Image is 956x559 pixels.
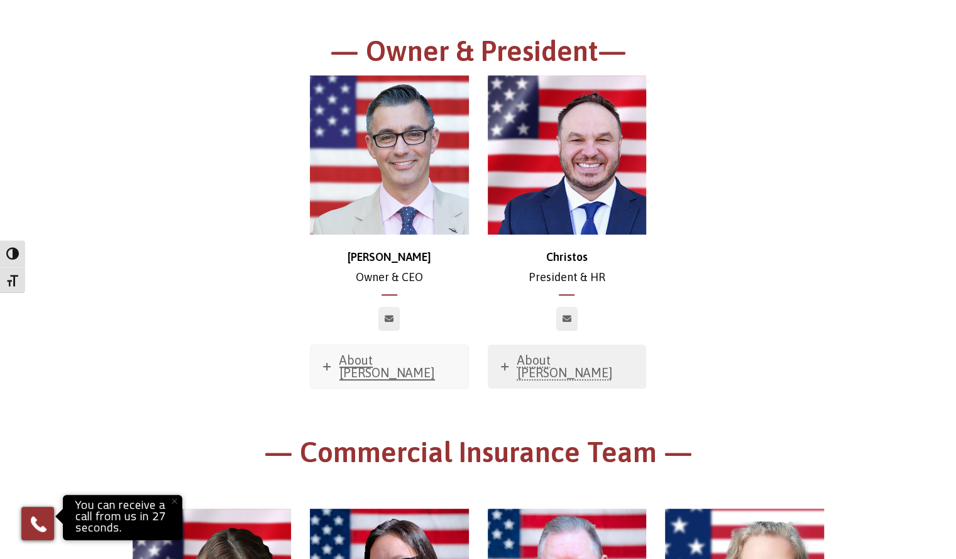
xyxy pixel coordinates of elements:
[310,247,469,288] p: Owner & CEO
[66,498,179,537] p: You can receive a call from us in 27 seconds.
[488,75,647,235] img: Christos_500x500
[488,345,646,388] a: About [PERSON_NAME]
[517,353,613,380] span: About [PERSON_NAME]
[133,434,824,477] h1: — Commercial Insurance Team —
[339,353,435,380] span: About [PERSON_NAME]
[160,487,188,515] button: Close
[546,250,588,263] strong: Christos
[348,250,431,263] strong: [PERSON_NAME]
[133,33,824,76] h1: — Owner & President—
[28,514,48,534] img: Phone icon
[310,345,468,388] a: About [PERSON_NAME]
[310,75,469,235] img: chris-500x500 (1)
[488,247,647,288] p: President & HR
